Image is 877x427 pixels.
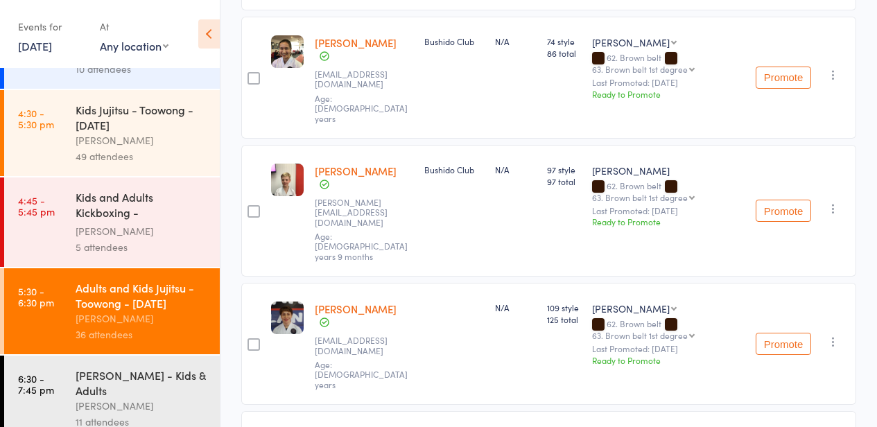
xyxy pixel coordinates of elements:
a: [DATE] [18,38,52,53]
div: [PERSON_NAME] [76,311,208,326]
small: jessamite@outlook.com [315,69,413,89]
time: 5:30 - 6:30 pm [18,286,54,308]
div: Kids Jujitsu - Toowong - [DATE] [76,102,208,132]
span: 97 total [547,175,580,187]
div: Ready to Promote [592,216,745,227]
button: Promote [756,67,811,89]
div: [PERSON_NAME] [592,164,745,177]
div: [PERSON_NAME] [76,132,208,148]
div: Bushido Club [424,164,485,175]
div: 63. Brown belt 1st degree [592,193,688,202]
button: Promote [756,200,811,222]
small: Last Promoted: [DATE] [592,78,745,87]
div: [PERSON_NAME] - Kids & Adults [76,367,208,398]
div: [PERSON_NAME] [592,302,670,315]
div: 63. Brown belt 1st degree [592,64,688,73]
img: image1622240585.png [271,35,304,68]
div: 5 attendees [76,239,208,255]
a: 4:45 -5:45 pmKids and Adults Kickboxing - [GEOGRAPHIC_DATA][PERSON_NAME]5 attendees [4,177,220,267]
span: 125 total [547,313,580,325]
a: [PERSON_NAME] [315,35,397,50]
div: Kids and Adults Kickboxing - [GEOGRAPHIC_DATA] [76,189,208,223]
img: image1520027829.png [271,302,304,334]
span: 97 style [547,164,580,175]
time: 4:45 - 5:45 pm [18,195,55,217]
a: [PERSON_NAME] [315,302,397,316]
div: 62. Brown belt [592,181,745,202]
div: Ready to Promote [592,88,745,100]
small: ruth_stegeman@hotmail.com [315,198,413,227]
div: [PERSON_NAME] [76,223,208,239]
span: 86 total [547,47,580,59]
div: Any location [100,38,168,53]
div: Events for [18,15,86,38]
time: 4:30 - 5:30 pm [18,107,54,130]
a: 5:30 -6:30 pmAdults and Kids Jujitsu - Toowong - [DATE][PERSON_NAME]36 attendees [4,268,220,354]
button: Promote [756,333,811,355]
small: Last Promoted: [DATE] [592,344,745,354]
span: 109 style [547,302,580,313]
span: Age: [DEMOGRAPHIC_DATA] years 9 months [315,230,408,262]
div: 36 attendees [76,326,208,342]
div: Bushido Club [424,35,485,47]
div: [PERSON_NAME] [76,398,208,414]
span: Age: [DEMOGRAPHIC_DATA] years [315,92,408,124]
div: 62. Brown belt [592,319,745,340]
a: [PERSON_NAME] [315,164,397,178]
div: [PERSON_NAME] [592,35,670,49]
a: 4:30 -5:30 pmKids Jujitsu - Toowong - [DATE][PERSON_NAME]49 attendees [4,90,220,176]
div: 63. Brown belt 1st degree [592,331,688,340]
div: N/A [495,302,536,313]
small: Last Promoted: [DATE] [592,206,745,216]
div: 49 attendees [76,148,208,164]
time: 6:30 - 7:45 pm [18,373,54,395]
div: N/A [495,164,536,175]
div: N/A [495,35,536,47]
small: wgraieg@watpac.com.au [315,335,413,356]
span: 74 style [547,35,580,47]
img: image1594881909.png [271,164,304,196]
div: 10 attendees [76,61,208,77]
span: Age: [DEMOGRAPHIC_DATA] years [315,358,408,390]
div: 62. Brown belt [592,53,745,73]
div: Adults and Kids Jujitsu - Toowong - [DATE] [76,280,208,311]
div: Ready to Promote [592,354,745,366]
div: At [100,15,168,38]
